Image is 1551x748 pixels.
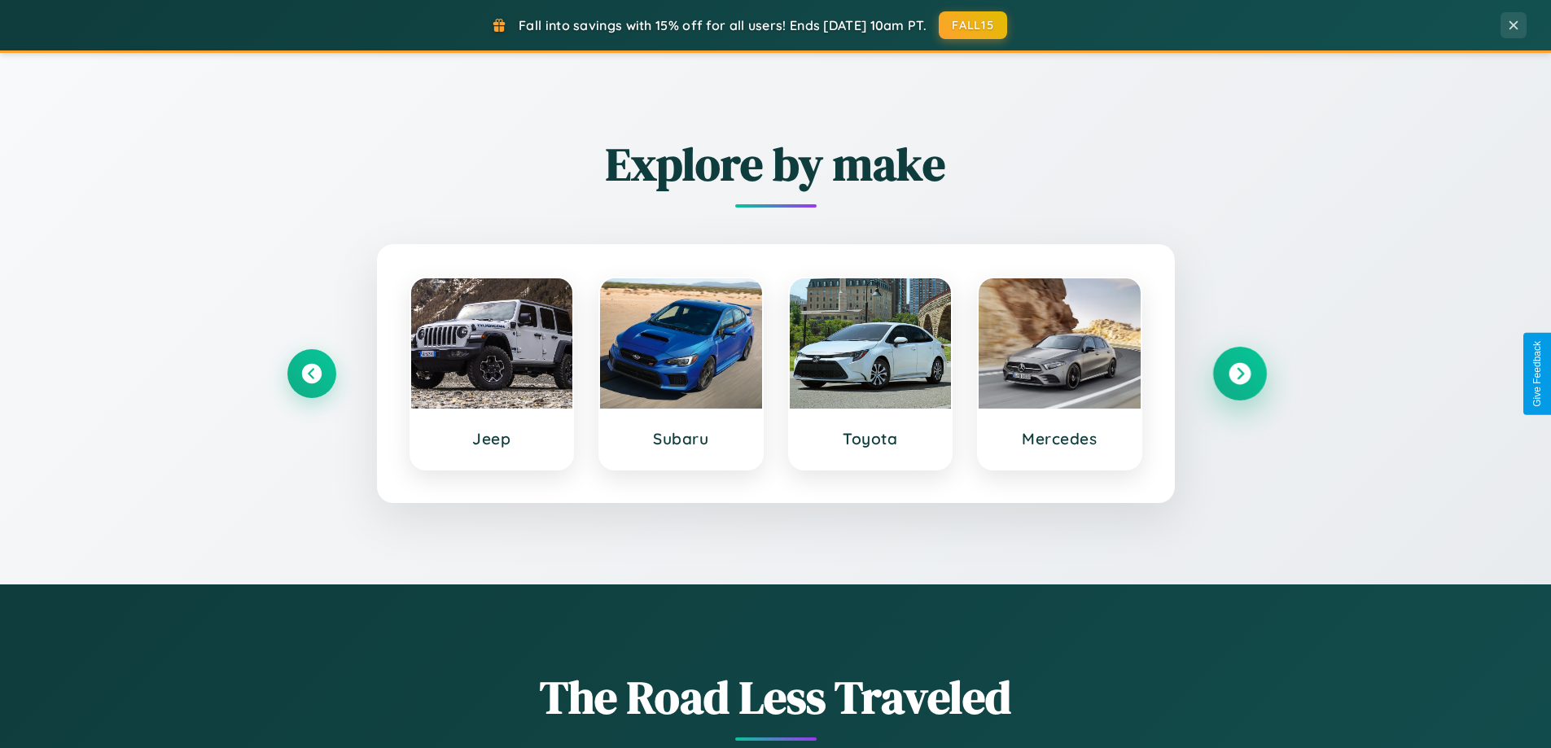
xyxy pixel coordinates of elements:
[427,429,557,448] h3: Jeep
[616,429,746,448] h3: Subaru
[995,429,1124,448] h3: Mercedes
[1531,341,1543,407] div: Give Feedback
[519,17,927,33] span: Fall into savings with 15% off for all users! Ends [DATE] 10am PT.
[287,133,1264,195] h2: Explore by make
[287,666,1264,728] h1: The Road Less Traveled
[939,11,1007,39] button: FALL15
[806,429,935,448] h3: Toyota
